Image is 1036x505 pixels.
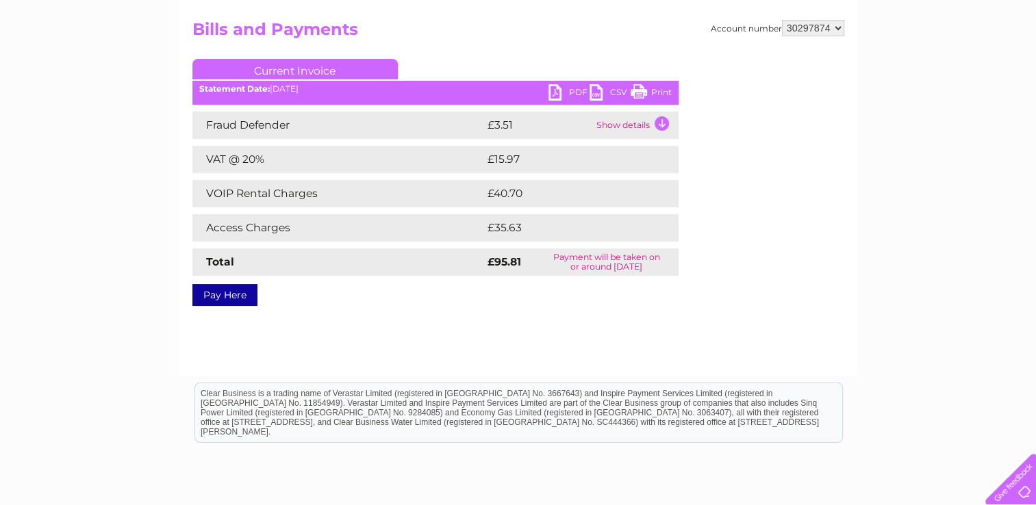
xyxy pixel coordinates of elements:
[192,214,484,242] td: Access Charges
[192,84,679,94] div: [DATE]
[192,146,484,173] td: VAT @ 20%
[548,84,590,104] a: PDF
[590,84,631,104] a: CSV
[945,58,978,68] a: Contact
[484,112,593,139] td: £3.51
[192,20,844,46] h2: Bills and Payments
[484,146,650,173] td: £15.97
[711,20,844,36] div: Account number
[795,58,821,68] a: Water
[206,255,234,268] strong: Total
[192,284,257,306] a: Pay Here
[535,248,679,276] td: Payment will be taken on or around [DATE]
[192,59,398,79] a: Current Invoice
[484,214,650,242] td: £35.63
[991,58,1023,68] a: Log out
[488,255,521,268] strong: £95.81
[593,112,679,139] td: Show details
[192,180,484,207] td: VOIP Rental Charges
[484,180,651,207] td: £40.70
[36,36,106,77] img: logo.png
[192,112,484,139] td: Fraud Defender
[778,7,872,24] a: 0333 014 3131
[917,58,937,68] a: Blog
[195,8,842,66] div: Clear Business is a trading name of Verastar Limited (registered in [GEOGRAPHIC_DATA] No. 3667643...
[199,83,270,94] b: Statement Date:
[631,84,672,104] a: Print
[868,58,909,68] a: Telecoms
[829,58,859,68] a: Energy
